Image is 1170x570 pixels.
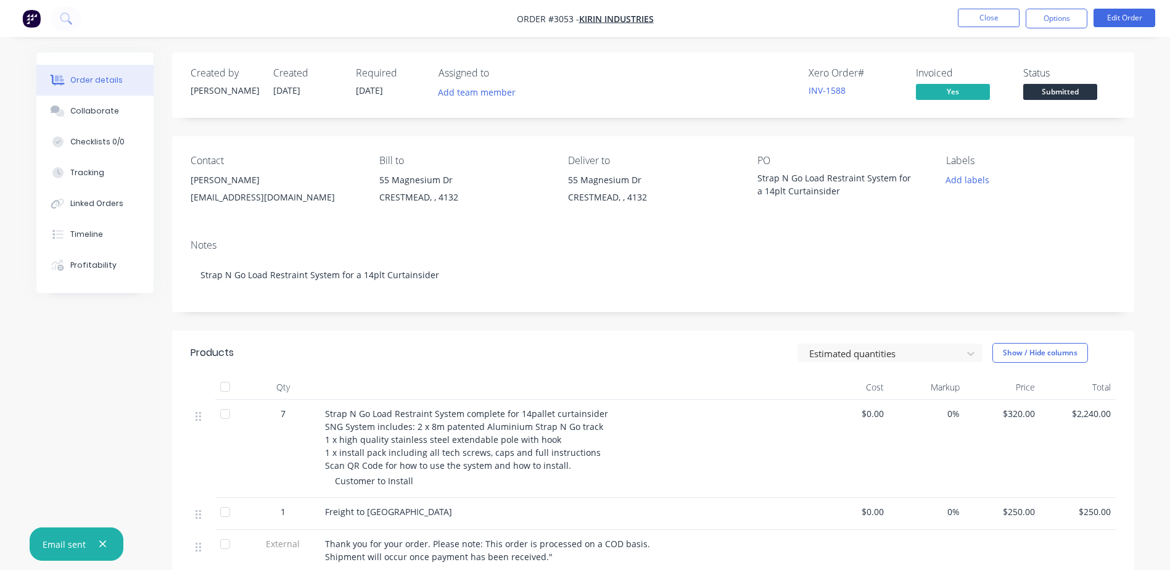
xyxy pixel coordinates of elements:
button: Edit Order [1094,9,1155,27]
span: 0% [894,505,960,518]
div: Required [356,67,424,79]
div: Xero Order # [809,67,901,79]
div: [PERSON_NAME] [191,84,258,97]
span: Order #3053 - [517,13,579,25]
div: Assigned to [439,67,562,79]
div: CRESTMEAD, , 4132 [568,189,737,206]
div: 55 Magnesium Dr [379,171,548,189]
a: Kirin Industries [579,13,654,25]
button: Profitability [36,250,154,281]
span: 0% [894,407,960,420]
div: Deliver to [568,155,737,167]
div: Notes [191,239,1116,251]
span: $2,240.00 [1045,407,1111,420]
div: CRESTMEAD, , 4132 [379,189,548,206]
button: Add team member [439,84,522,101]
a: INV-1588 [809,85,846,96]
span: Customer to Install [335,475,413,487]
div: Email sent [43,538,86,551]
div: Total [1040,375,1116,400]
div: Profitability [70,260,117,271]
div: Created by [191,67,258,79]
div: Order details [70,75,123,86]
button: Collaborate [36,96,154,126]
div: 55 Magnesium Dr [568,171,737,189]
span: Submitted [1023,84,1097,99]
span: Freight to [GEOGRAPHIC_DATA] [325,506,452,518]
div: Linked Orders [70,198,123,209]
span: 7 [281,407,286,420]
div: Price [965,375,1040,400]
div: Contact [191,155,360,167]
div: [PERSON_NAME] [191,171,360,189]
button: Timeline [36,219,154,250]
button: Show / Hide columns [992,343,1088,363]
div: 55 Magnesium DrCRESTMEAD, , 4132 [568,171,737,211]
button: Order details [36,65,154,96]
button: Add team member [431,84,522,101]
span: Yes [916,84,990,99]
span: 1 [281,505,286,518]
button: Options [1026,9,1087,28]
div: Invoiced [916,67,1008,79]
button: Close [958,9,1020,27]
button: Linked Orders [36,188,154,219]
div: Strap N Go Load Restraint System for a 14plt Curtainsider [757,171,912,197]
div: Status [1023,67,1116,79]
div: Strap N Go Load Restraint System for a 14plt Curtainsider [191,256,1116,294]
span: Strap N Go Load Restraint System complete for 14pallet curtainsider SNG System includes: 2 x 8m p... [325,408,611,471]
div: Collaborate [70,105,119,117]
button: Tracking [36,157,154,188]
div: [EMAIL_ADDRESS][DOMAIN_NAME] [191,189,360,206]
div: Timeline [70,229,103,240]
div: Created [273,67,341,79]
span: External [251,537,315,550]
div: 55 Magnesium DrCRESTMEAD, , 4132 [379,171,548,211]
span: [DATE] [356,85,383,96]
div: Tracking [70,167,104,178]
span: $0.00 [818,407,884,420]
div: Qty [246,375,320,400]
img: Factory [22,9,41,28]
button: Checklists 0/0 [36,126,154,157]
span: $320.00 [970,407,1036,420]
span: [DATE] [273,85,300,96]
div: Checklists 0/0 [70,136,125,147]
div: Cost [814,375,889,400]
button: Add labels [939,171,996,188]
div: Bill to [379,155,548,167]
span: $250.00 [970,505,1036,518]
div: PO [757,155,926,167]
span: $250.00 [1045,505,1111,518]
div: [PERSON_NAME][EMAIL_ADDRESS][DOMAIN_NAME] [191,171,360,211]
div: Markup [889,375,965,400]
button: Submitted [1023,84,1097,102]
span: $0.00 [818,505,884,518]
div: Products [191,345,234,360]
div: Labels [946,155,1115,167]
span: Thank you for your order. Please note: This order is processed on a COD basis. Shipment will occu... [325,538,653,563]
